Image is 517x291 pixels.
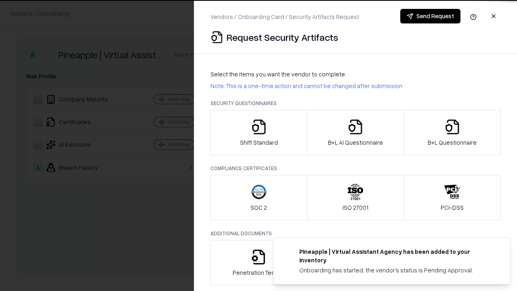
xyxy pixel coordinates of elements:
[233,268,285,277] p: Penetration Testing
[210,110,307,155] button: Shift Standard
[404,175,501,220] button: PCI-DSS
[210,165,501,172] p: Compliance Certificates
[210,240,307,285] button: Penetration Testing
[210,175,307,220] button: SOC 2
[307,110,404,155] button: B+L AI Questionnaire
[299,266,491,274] div: Onboarding has started, the vendor's status is Pending Approval.
[428,138,477,147] p: B+L Questionnaire
[307,175,404,220] button: ISO 27001
[210,13,359,21] p: Vendors / Onboarding Card / Security Artifacts Request
[299,247,491,264] div: Pineapple | Virtual Assistant Agency has been added to your inventory
[400,9,460,23] button: Send Request
[283,247,293,257] img: trypineapple.com
[210,82,501,90] p: Note: This is a one-time action and cannot be changed after submission.
[210,230,501,237] p: Additional Documents
[210,70,501,78] p: Select the items you want the vendor to complete:
[404,110,501,155] button: B+L Questionnaire
[227,31,338,44] p: Request Security Artifacts
[250,203,267,212] p: SOC 2
[210,100,501,107] p: Security Questionnaires
[441,203,464,212] p: PCI-DSS
[328,138,383,147] p: B+L AI Questionnaire
[240,138,278,147] p: Shift Standard
[343,203,368,212] p: ISO 27001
